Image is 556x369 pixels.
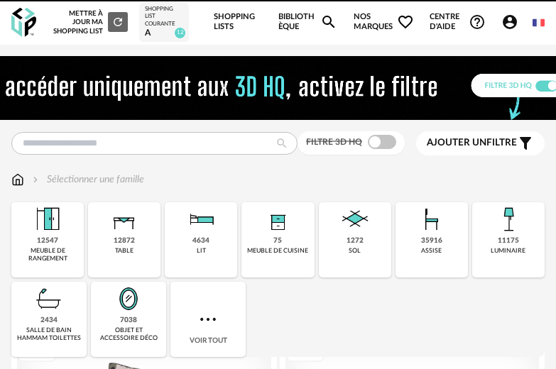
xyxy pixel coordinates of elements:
div: 12872 [114,236,135,246]
div: 4634 [192,236,209,246]
span: Refresh icon [111,18,124,26]
img: Sol.png [338,202,372,236]
img: Literie.png [184,202,218,236]
img: Assise.png [415,202,449,236]
div: meuble de rangement [16,247,80,263]
div: assise [421,247,442,255]
div: Voir tout [170,282,246,357]
span: Help Circle Outline icon [469,13,486,31]
div: objet et accessoire déco [95,326,162,343]
div: Shopping List courante [145,6,183,28]
img: svg+xml;base64,PHN2ZyB3aWR0aD0iMTYiIGhlaWdodD0iMTciIHZpZXdCb3g9IjAgMCAxNiAxNyIgZmlsbD0ibm9uZSIgeG... [11,172,24,187]
img: Table.png [107,202,141,236]
img: Miroir.png [111,282,146,316]
span: Magnify icon [320,13,337,31]
div: 1272 [347,236,364,246]
img: OXP [11,8,36,37]
div: A [145,28,183,39]
div: Mettre à jour ma Shopping List [53,9,128,35]
span: 12 [175,28,185,38]
div: sol [349,247,361,255]
div: table [115,247,133,255]
span: filtre [427,137,517,149]
div: 11175 [498,236,519,246]
img: svg+xml;base64,PHN2ZyB3aWR0aD0iMTYiIGhlaWdodD0iMTYiIHZpZXdCb3g9IjAgMCAxNiAxNiIgZmlsbD0ibm9uZSIgeG... [30,172,41,187]
span: Account Circle icon [501,13,525,31]
img: Rangement.png [261,202,295,236]
div: meuble de cuisine [247,247,308,255]
div: 7038 [120,316,137,325]
span: Ajouter un [427,138,486,148]
span: Heart Outline icon [397,13,414,31]
div: 12547 [37,236,58,246]
span: Filter icon [517,135,534,152]
img: Meuble%20de%20rangement.png [31,202,65,236]
button: Ajouter unfiltre Filter icon [416,131,545,155]
div: salle de bain hammam toilettes [16,326,82,343]
span: Filtre 3D HQ [306,138,362,146]
a: Shopping List courante A 12 [145,6,183,39]
img: Salle%20de%20bain.png [32,282,66,316]
div: luminaire [491,247,525,255]
div: Sélectionner une famille [30,172,144,187]
div: 75 [273,236,282,246]
img: more.7b13dc1.svg [197,308,219,331]
div: 2434 [40,316,58,325]
span: Account Circle icon [501,13,518,31]
span: Centre d'aideHelp Circle Outline icon [430,12,486,33]
div: lit [197,247,206,255]
img: Luminaire.png [491,202,525,236]
img: fr [533,17,545,29]
div: 35916 [421,236,442,246]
